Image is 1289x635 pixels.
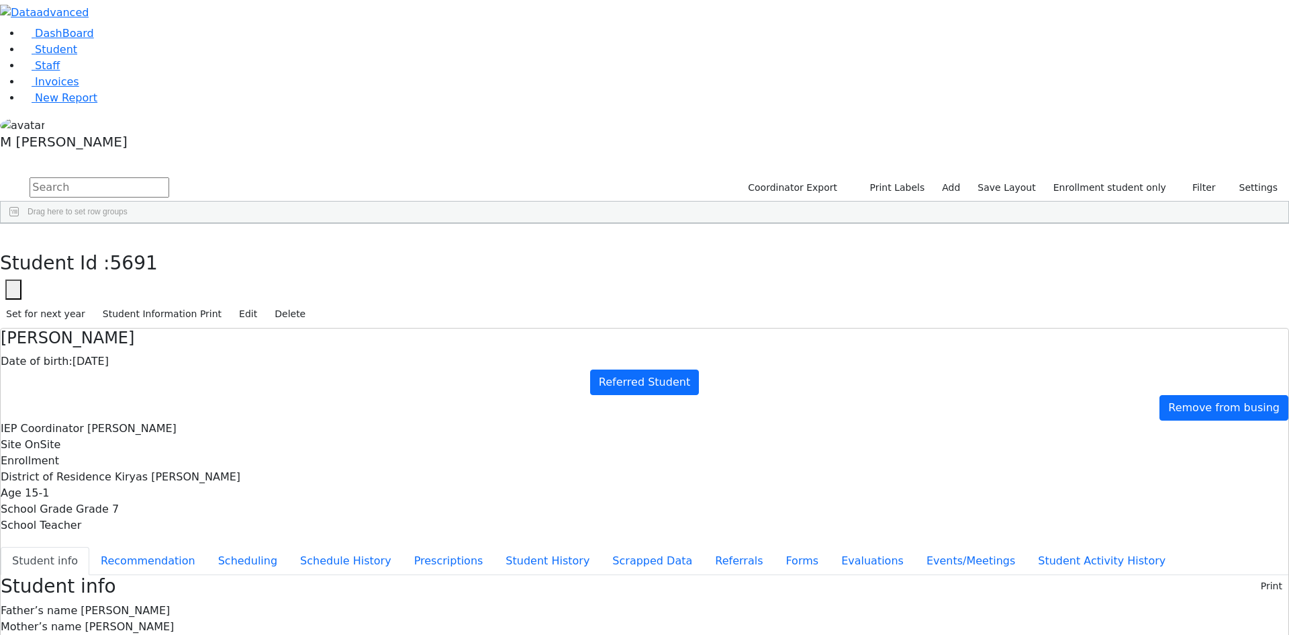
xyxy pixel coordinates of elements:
button: Filter [1175,177,1222,198]
label: Enrollment [1,453,59,469]
input: Search [30,177,169,198]
button: Delete [269,304,312,325]
label: School Grade [1,501,73,517]
span: Drag here to set row groups [28,207,128,216]
span: 15-1 [25,486,49,499]
h4: [PERSON_NAME] [1,329,1288,348]
button: Print [1255,576,1288,597]
a: New Report [21,91,97,104]
span: DashBoard [35,27,94,40]
span: 5691 [110,252,158,274]
button: Referrals [704,547,774,575]
label: District of Residence [1,469,111,485]
button: Edit [233,304,263,325]
span: [PERSON_NAME] [81,604,170,617]
span: [PERSON_NAME] [85,620,174,633]
a: Remove from busing [1159,395,1288,421]
div: [DATE] [1,353,1288,370]
label: School Teacher [1,517,81,534]
label: IEP Coordinator [1,421,84,437]
span: Remove from busing [1168,401,1280,414]
label: Site [1,437,21,453]
a: Referred Student [590,370,699,395]
button: Forms [774,547,830,575]
button: Save Layout [971,177,1041,198]
span: Kiryas [PERSON_NAME] [115,470,240,483]
label: Enrollment student only [1047,177,1172,198]
span: [PERSON_NAME] [87,422,177,435]
button: Print Labels [854,177,930,198]
button: Evaluations [830,547,915,575]
label: Father’s name [1,603,77,619]
a: Add [936,177,966,198]
label: Age [1,485,21,501]
span: New Report [35,91,97,104]
button: Scrapped Data [601,547,704,575]
span: Staff [35,59,60,72]
button: Coordinator Export [739,177,843,198]
label: Mother’s name [1,619,81,635]
button: Student info [1,547,89,575]
span: Student [35,43,77,56]
a: Staff [21,59,60,72]
button: Prescriptions [403,547,495,575]
button: Recommendation [89,547,207,575]
h3: Student info [1,575,116,598]
button: Events/Meetings [915,547,1027,575]
button: Student Activity History [1027,547,1177,575]
a: Invoices [21,75,79,88]
a: DashBoard [21,27,94,40]
button: Schedule History [289,547,403,575]
a: Student [21,43,77,56]
span: Invoices [35,75,79,88]
button: Student Information Print [97,304,228,325]
button: Settings [1222,177,1284,198]
span: Grade 7 [76,503,119,515]
button: Student History [494,547,601,575]
label: Date of birth: [1,353,73,370]
button: Scheduling [207,547,289,575]
span: OnSite [25,438,60,451]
